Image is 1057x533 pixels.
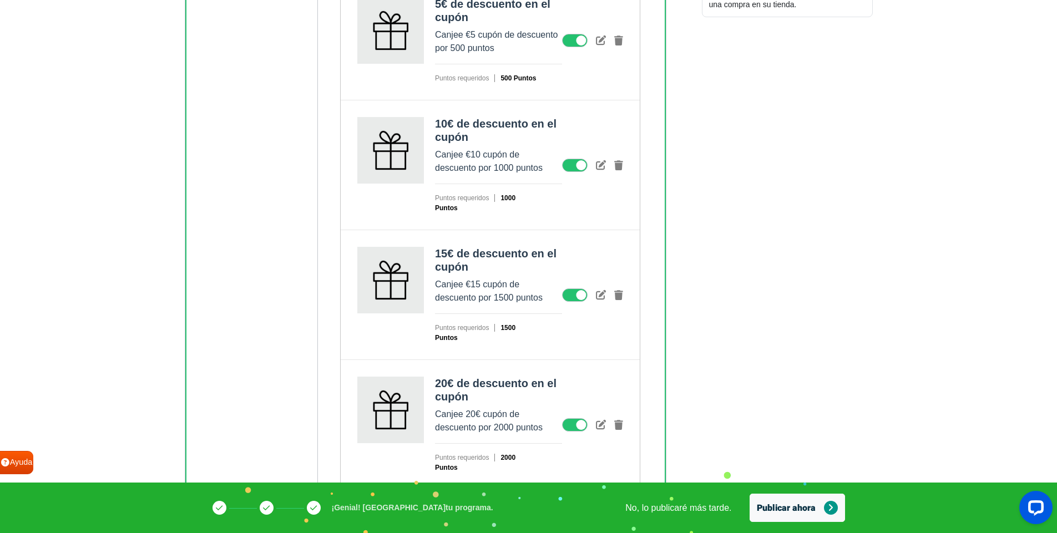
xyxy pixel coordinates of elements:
iframe: Widget de chat LiveChat [1010,486,1057,533]
font: Puntos requeridos [435,74,489,82]
font: Publicar ahora [757,501,816,515]
font: Puntos requeridos [435,454,489,461]
font: 15€ de descuento en el cupón [435,247,557,273]
font: Puntos requeridos [435,194,489,202]
font: Canjee €5 cupón de descuento por 500 puntos [435,30,558,53]
font: 10€ de descuento en el cupón [435,118,557,143]
font: tu programa. [446,503,493,512]
font: Ayuda [10,458,33,466]
font: 500 Puntos [500,74,536,82]
font: Puntos requeridos [435,324,489,332]
font: Canjee €10 cupón de descuento por 1000 puntos [435,150,543,172]
font: No, lo publicaré más tarde. [625,503,731,512]
font: Canjee €15 cupón de descuento por 1500 puntos [435,280,543,302]
button: Publicar ahora [750,494,845,522]
font: ¡Genial! [GEOGRAPHIC_DATA] [332,503,446,512]
font: Canjee 20€ cupón de descuento por 2000 puntos [435,409,543,432]
font: 20€ de descuento en el cupón [435,377,557,403]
